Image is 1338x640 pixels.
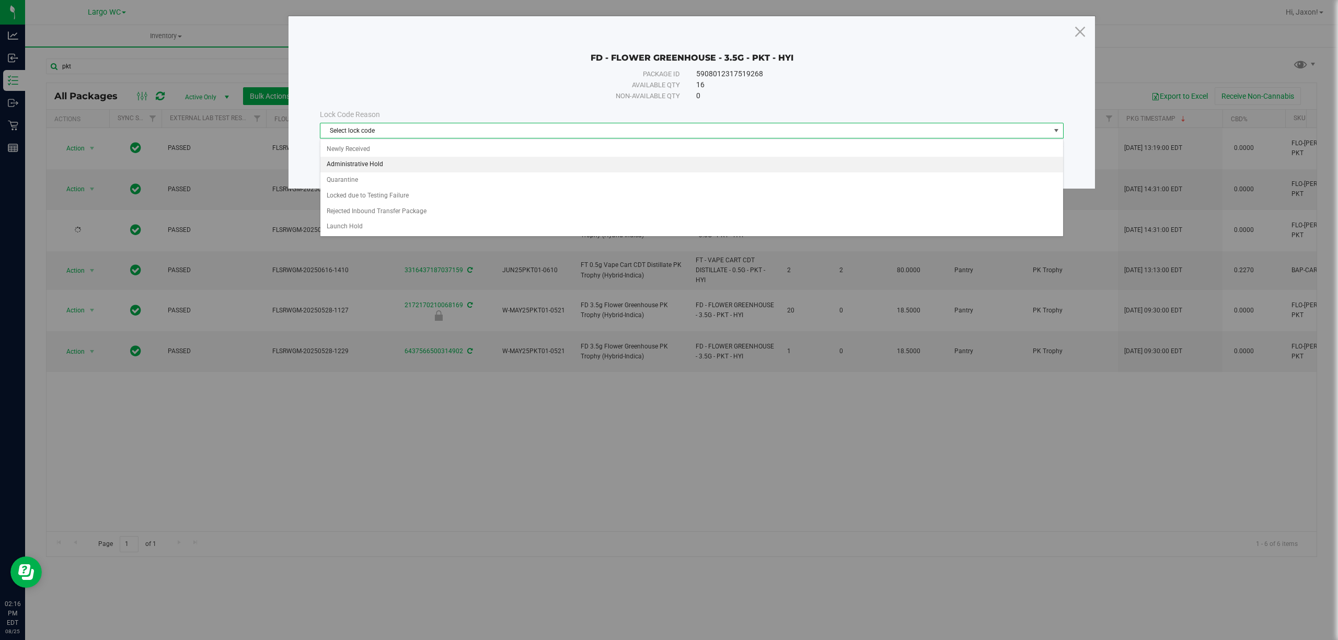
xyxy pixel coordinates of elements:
div: 16 [696,79,1031,90]
li: Launch Hold [320,219,1063,235]
span: select [1050,123,1063,138]
div: FD - FLOWER GREENHOUSE - 3.5G - PKT - HYI [320,37,1064,63]
li: Administrative Hold [320,157,1063,172]
div: Package ID [353,69,680,79]
div: Non-available qty [353,91,680,101]
span: Select lock code [320,123,1050,138]
span: Lock Code Reason [320,110,380,119]
li: Quarantine [320,172,1063,188]
iframe: Resource center [10,556,42,588]
div: 0 [696,90,1031,101]
div: 5908012317519268 [696,68,1031,79]
li: Locked due to Testing Failure [320,188,1063,204]
div: Available qty [353,80,680,90]
li: Newly Received [320,142,1063,157]
li: Rejected Inbound Transfer Package [320,204,1063,219]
